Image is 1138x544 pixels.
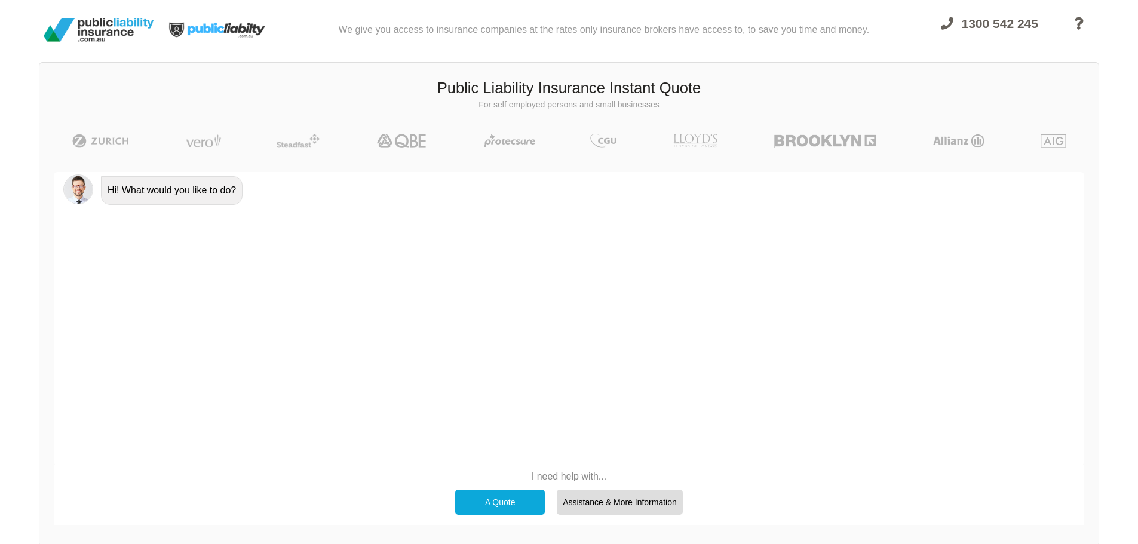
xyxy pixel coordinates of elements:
img: Public Liability Insurance Light [158,5,278,55]
img: Public Liability Insurance [39,13,158,47]
img: Chatbot | PLI [63,174,93,204]
div: A Quote [455,490,545,515]
img: CGU | Public Liability Insurance [585,134,621,148]
img: Brooklyn | Public Liability Insurance [769,134,881,148]
img: Steadfast | Public Liability Insurance [272,134,324,148]
img: Allianz | Public Liability Insurance [927,134,990,148]
p: I need help with... [449,470,689,483]
img: Protecsure | Public Liability Insurance [480,134,540,148]
div: Assistance & More Information [557,490,683,515]
h3: Public Liability Insurance Instant Quote [48,78,1090,99]
div: Hi! What would you like to do? [101,176,243,205]
div: We give you access to insurance companies at the rates only insurance brokers have access to, to ... [338,5,869,55]
span: 1300 542 245 [962,17,1038,30]
p: For self employed persons and small businesses [48,99,1090,111]
img: AIG | Public Liability Insurance [1036,134,1071,148]
img: LLOYD's | Public Liability Insurance [667,134,724,148]
img: QBE | Public Liability Insurance [370,134,434,148]
a: 1300 542 245 [930,10,1049,55]
img: Zurich | Public Liability Insurance [67,134,134,148]
img: Vero | Public Liability Insurance [180,134,226,148]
